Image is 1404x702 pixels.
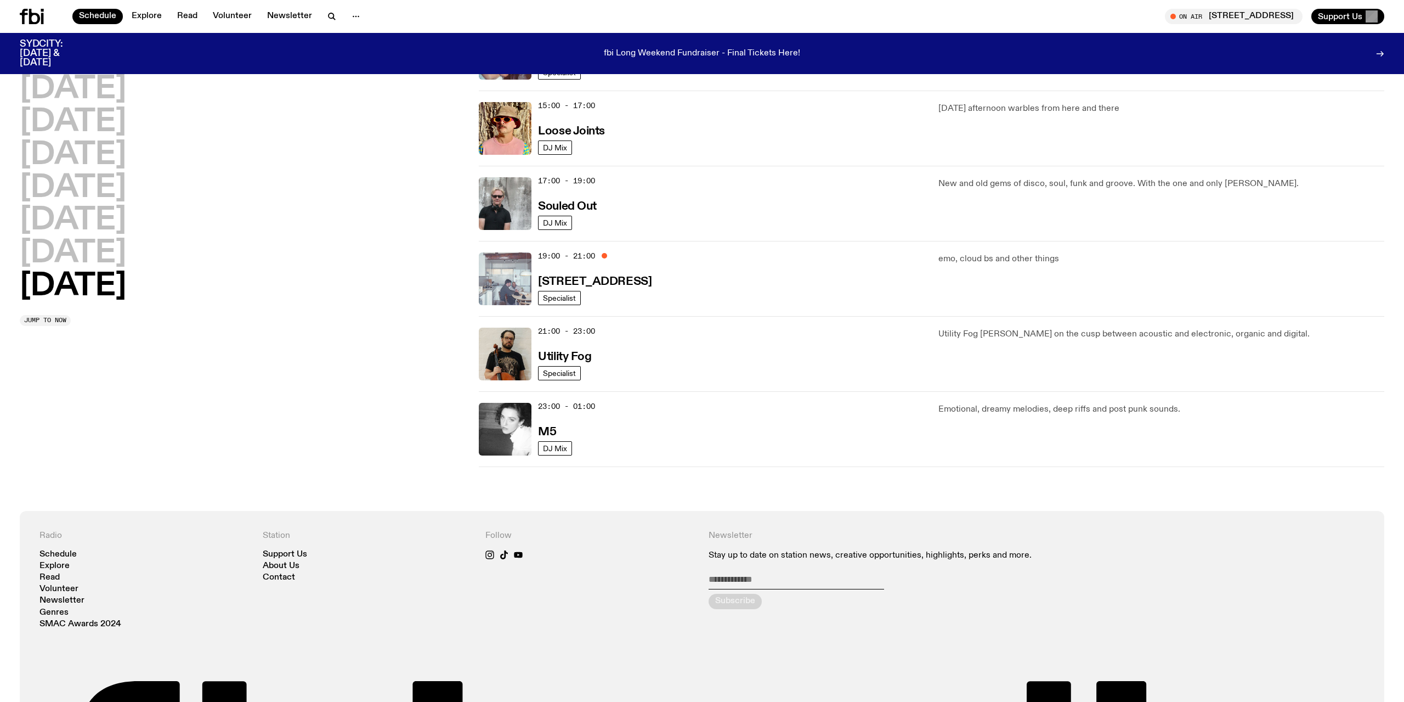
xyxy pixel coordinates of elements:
a: Schedule [72,9,123,24]
a: Newsletter [39,597,84,605]
h4: Follow [485,531,695,541]
a: Contact [263,574,295,582]
button: [DATE] [20,74,126,105]
a: Volunteer [39,585,78,593]
img: Peter holds a cello, wearing a black graphic tee and glasses. He looks directly at the camera aga... [479,328,531,380]
span: 17:00 - 19:00 [538,176,595,186]
a: About Us [263,562,299,570]
a: Souled Out [538,199,597,212]
span: Support Us [1318,12,1362,21]
h3: Loose Joints [538,126,605,137]
span: 15:00 - 17:00 [538,100,595,111]
a: SMAC Awards 2024 [39,620,121,628]
span: DJ Mix [543,219,567,227]
img: Stephen looks directly at the camera, wearing a black tee, black sunglasses and headphones around... [479,177,531,230]
a: DJ Mix [538,141,572,155]
span: Jump to now [24,317,66,323]
span: DJ Mix [543,445,567,453]
a: Volunteer [206,9,258,24]
button: [DATE] [20,238,126,269]
span: 23:00 - 01:00 [538,401,595,412]
span: Specialist [543,369,576,378]
p: fbi Long Weekend Fundraiser - Final Tickets Here! [604,49,800,59]
a: Utility Fog [538,349,591,363]
a: M5 [538,424,556,438]
button: Subscribe [709,594,762,609]
img: A black and white photo of Lilly wearing a white blouse and looking up at the camera. [479,403,531,456]
p: Stay up to date on station news, creative opportunities, highlights, perks and more. [709,551,1141,561]
h4: Radio [39,531,250,541]
h3: Utility Fog [538,351,591,363]
a: DJ Mix [538,216,572,230]
button: On Air[STREET_ADDRESS] [1165,9,1303,24]
p: Emotional, dreamy melodies, deep riffs and post punk sounds. [938,403,1384,416]
a: Genres [39,609,69,617]
p: New and old gems of disco, soul, funk and groove. With the one and only [PERSON_NAME]. [938,177,1384,190]
button: [DATE] [20,173,126,204]
span: Specialist [543,294,576,302]
button: Support Us [1311,9,1384,24]
p: [DATE] afternoon warbles from here and there [938,102,1384,115]
a: DJ Mix [538,441,572,456]
a: Newsletter [261,9,319,24]
a: Loose Joints [538,123,605,137]
a: Explore [39,562,70,570]
button: Jump to now [20,315,71,326]
h4: Newsletter [709,531,1141,541]
button: [DATE] [20,271,126,302]
h3: M5 [538,426,556,438]
a: Specialist [538,291,581,305]
h4: Station [263,531,473,541]
a: Schedule [39,551,77,559]
a: Explore [125,9,168,24]
a: Read [171,9,204,24]
h3: Souled Out [538,201,597,212]
a: [STREET_ADDRESS] [538,274,652,288]
button: [DATE] [20,140,126,171]
a: Read [39,574,60,582]
h3: [STREET_ADDRESS] [538,276,652,288]
a: Support Us [263,551,307,559]
p: emo, cloud bs and other things [938,252,1384,266]
button: [DATE] [20,107,126,138]
h3: SYDCITY: [DATE] & [DATE] [20,40,90,68]
span: DJ Mix [543,144,567,152]
button: [DATE] [20,205,126,236]
a: Specialist [538,366,581,380]
span: 21:00 - 23:00 [538,326,595,336]
img: Pat sits at a dining table with his profile facing the camera. Rhea sits to his left facing the c... [479,252,531,305]
span: 19:00 - 21:00 [538,251,595,261]
p: Utility Fog [PERSON_NAME] on the cusp between acoustic and electronic, organic and digital. [938,328,1384,341]
img: Tyson stands in front of a paperbark tree wearing orange sunglasses, a suede bucket hat and a pin... [479,102,531,155]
